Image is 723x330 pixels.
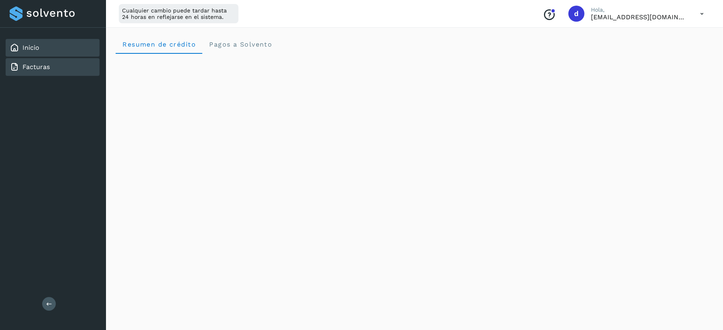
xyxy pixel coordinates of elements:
[6,39,100,57] div: Inicio
[591,13,687,21] p: dafne.farrera@8w.com.mx
[22,44,39,51] a: Inicio
[591,6,687,13] p: Hola,
[6,58,100,76] div: Facturas
[22,63,50,71] a: Facturas
[119,4,238,23] div: Cualquier cambio puede tardar hasta 24 horas en reflejarse en el sistema.
[122,41,196,48] span: Resumen de crédito
[209,41,272,48] span: Pagos a Solvento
